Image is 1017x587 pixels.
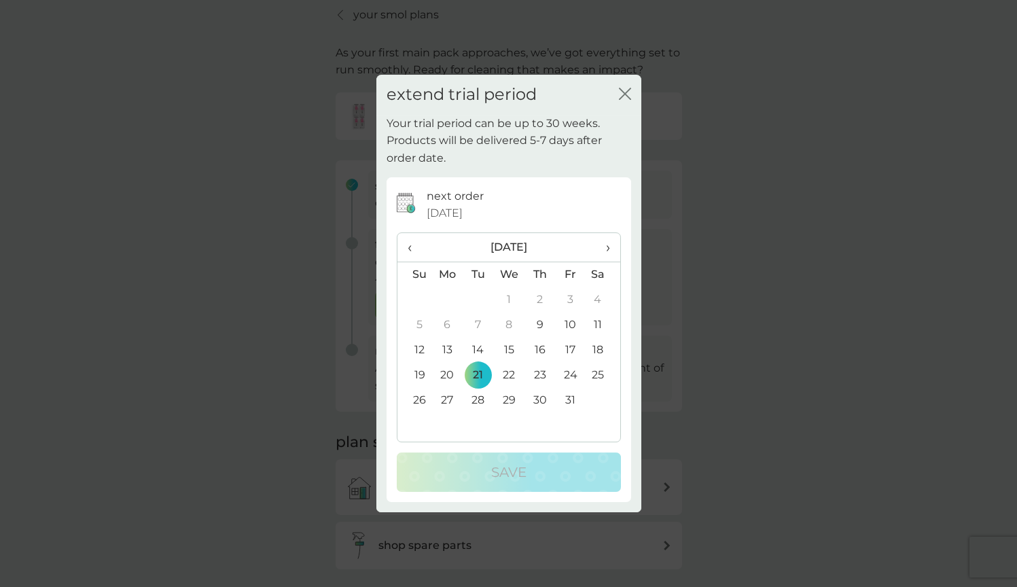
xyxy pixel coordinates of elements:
td: 13 [432,338,463,363]
td: 17 [555,338,586,363]
td: 2 [524,287,555,313]
td: 31 [555,388,586,413]
span: ‹ [408,233,422,262]
th: Sa [586,262,620,287]
td: 27 [432,388,463,413]
td: 28 [463,388,493,413]
td: 21 [463,363,493,388]
td: 22 [493,363,524,388]
td: 20 [432,363,463,388]
td: 9 [524,313,555,338]
th: Th [524,262,555,287]
td: 19 [397,363,432,388]
td: 12 [397,338,432,363]
td: 15 [493,338,524,363]
td: 5 [397,313,432,338]
td: 4 [586,287,620,313]
td: 24 [555,363,586,388]
th: Mo [432,262,463,287]
h2: extend trial period [387,85,537,105]
td: 6 [432,313,463,338]
span: [DATE] [427,204,463,222]
td: 11 [586,313,620,338]
p: next order [427,188,484,205]
p: Save [491,461,527,483]
td: 14 [463,338,493,363]
td: 30 [524,388,555,413]
p: Your trial period can be up to 30 weeks. Products will be delivered 5-7 days after order date. [387,115,631,167]
button: close [619,88,631,102]
th: Fr [555,262,586,287]
td: 23 [524,363,555,388]
td: 16 [524,338,555,363]
td: 3 [555,287,586,313]
th: Tu [463,262,493,287]
td: 10 [555,313,586,338]
td: 1 [493,287,524,313]
th: [DATE] [432,233,586,262]
th: We [493,262,524,287]
td: 18 [586,338,620,363]
td: 29 [493,388,524,413]
button: Save [397,452,621,492]
th: Su [397,262,432,287]
td: 7 [463,313,493,338]
td: 8 [493,313,524,338]
span: › [596,233,609,262]
td: 25 [586,363,620,388]
td: 26 [397,388,432,413]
